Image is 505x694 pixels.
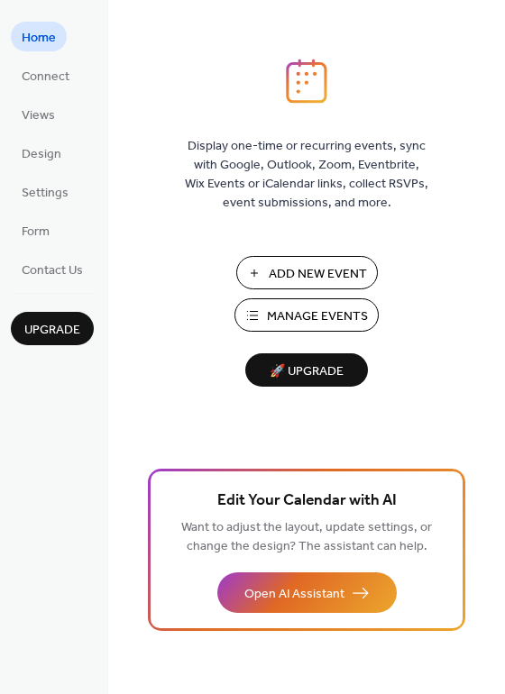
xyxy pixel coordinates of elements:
[181,516,432,559] span: Want to adjust the layout, update settings, or change the design? The assistant can help.
[22,184,69,203] span: Settings
[245,353,368,387] button: 🚀 Upgrade
[22,223,50,242] span: Form
[244,585,344,604] span: Open AI Assistant
[22,106,55,125] span: Views
[236,256,378,289] button: Add New Event
[24,321,80,340] span: Upgrade
[286,59,327,104] img: logo_icon.svg
[11,99,66,129] a: Views
[11,254,94,284] a: Contact Us
[11,312,94,345] button: Upgrade
[256,360,357,384] span: 🚀 Upgrade
[22,68,69,87] span: Connect
[217,489,397,514] span: Edit Your Calendar with AI
[11,177,79,206] a: Settings
[234,298,379,332] button: Manage Events
[217,572,397,613] button: Open AI Assistant
[11,215,60,245] a: Form
[22,29,56,48] span: Home
[269,265,367,284] span: Add New Event
[11,60,80,90] a: Connect
[22,261,83,280] span: Contact Us
[11,22,67,51] a: Home
[185,137,428,213] span: Display one-time or recurring events, sync with Google, Outlook, Zoom, Eventbrite, Wix Events or ...
[22,145,61,164] span: Design
[11,138,72,168] a: Design
[267,307,368,326] span: Manage Events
